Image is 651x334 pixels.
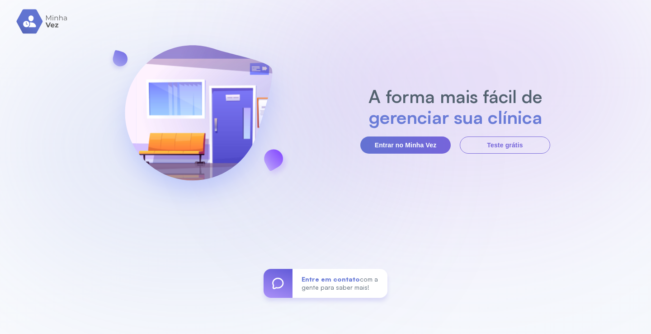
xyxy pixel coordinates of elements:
[264,269,387,298] a: Entre em contatocom a gente para saber mais!
[364,86,547,107] h2: A forma mais fácil de
[101,21,296,218] img: banner-login.svg
[360,136,451,154] button: Entrar no Minha Vez
[16,9,68,34] img: logo.svg
[364,107,547,127] h2: gerenciar sua clínica
[460,136,550,154] button: Teste grátis
[302,275,360,283] span: Entre em contato
[292,269,387,298] div: com a gente para saber mais!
